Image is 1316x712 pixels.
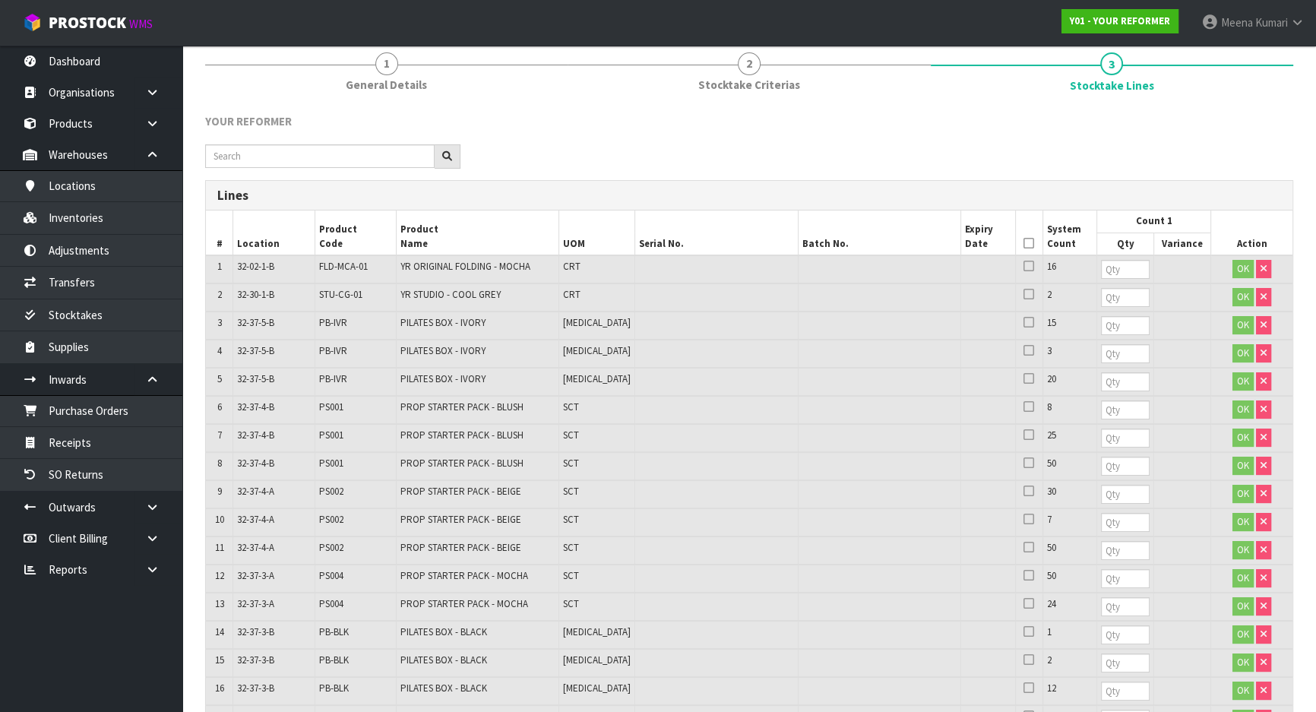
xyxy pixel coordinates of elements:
span: OK [1237,403,1249,416]
span: 24 [1047,597,1056,610]
th: # [206,210,233,255]
th: Batch No. [798,210,961,255]
th: System Count [1042,210,1097,255]
span: OK [1237,656,1249,669]
th: UOM [559,210,635,255]
span: PS002 [319,485,343,498]
span: SCT [563,429,579,441]
span: 10 [215,513,224,526]
span: 16 [215,682,224,695]
span: 32-37-4-B [237,457,274,470]
span: Stocktake Lines [1070,78,1154,93]
span: PS001 [319,457,343,470]
span: 8 [1047,400,1052,413]
button: OK [1232,288,1254,306]
span: 32-37-4-B [237,400,274,413]
th: Serial No. [635,210,799,255]
span: PROP STARTER PACK - BLUSH [400,429,524,441]
input: Qty [1101,485,1150,504]
span: General Details [346,77,427,93]
th: Product Code [315,210,396,255]
span: PS004 [319,597,343,610]
span: 12 [215,569,224,582]
span: 11 [215,541,224,554]
span: PROP STARTER PACK - MOCHA [400,597,528,610]
span: OK [1237,375,1249,388]
span: OK [1237,628,1249,641]
span: SCT [563,569,579,582]
span: OK [1237,515,1249,528]
span: 2 [738,52,761,75]
input: Search [205,144,435,168]
span: STU-CG-01 [319,288,362,301]
span: 32-30-1-B [237,288,274,301]
span: 20 [1047,372,1056,385]
span: OK [1237,600,1249,612]
span: FLD-MCA-01 [319,260,368,273]
span: PILATES BOX - BLACK [400,653,487,666]
span: OK [1237,347,1249,359]
span: OK [1237,431,1249,444]
img: cube-alt.png [23,13,42,32]
span: CRT [563,260,580,273]
span: [MEDICAL_DATA] [563,344,631,357]
span: SCT [563,597,579,610]
button: OK [1232,513,1254,531]
span: OK [1237,684,1249,697]
span: PS001 [319,429,343,441]
span: 5 [217,372,222,385]
span: [MEDICAL_DATA] [563,653,631,666]
span: PB-BLK [319,653,349,666]
span: 2 [1047,653,1052,666]
span: OK [1237,543,1249,556]
th: Qty [1097,233,1154,255]
span: 50 [1047,541,1056,554]
span: [MEDICAL_DATA] [563,625,631,638]
button: OK [1232,344,1254,362]
span: 50 [1047,569,1056,582]
span: PB-IVR [319,372,347,385]
th: Expiry Date [961,210,1016,255]
th: Product Name [396,210,559,255]
span: 32-37-4-B [237,429,274,441]
span: [MEDICAL_DATA] [563,682,631,695]
span: SCT [563,485,579,498]
span: 32-02-1-B [237,260,274,273]
span: OK [1237,262,1249,275]
input: Qty [1101,457,1150,476]
th: Action [1211,210,1292,255]
span: Meena [1221,15,1253,30]
span: 15 [1047,316,1056,329]
span: 32-37-5-B [237,316,274,329]
span: 3 [1100,52,1123,75]
th: Location [233,210,315,255]
input: Qty [1101,597,1150,616]
span: 30 [1047,485,1056,498]
a: Y01 - YOUR REFORMER [1061,9,1178,33]
span: 12 [1047,682,1056,695]
span: 2 [217,288,222,301]
span: 13 [215,597,224,610]
button: OK [1232,682,1254,700]
button: OK [1232,316,1254,334]
input: Qty [1101,316,1150,335]
span: 4 [217,344,222,357]
span: SCT [563,457,579,470]
button: OK [1232,569,1254,587]
span: PROP STARTER PACK - BLUSH [400,400,524,413]
span: PROP STARTER PACK - BEIGE [400,541,521,554]
span: 3 [217,316,222,329]
span: PS001 [319,400,343,413]
span: OK [1237,290,1249,303]
span: 3 [1047,344,1052,357]
span: 16 [1047,260,1056,273]
span: SCT [563,541,579,554]
span: PILATES BOX - BLACK [400,625,487,638]
span: Stocktake Criterias [698,77,800,93]
input: Qty [1101,429,1150,448]
button: OK [1232,260,1254,278]
span: 32-37-4-A [237,541,274,554]
input: Qty [1101,682,1150,701]
span: OK [1237,459,1249,472]
span: 32-37-3-A [237,597,274,610]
